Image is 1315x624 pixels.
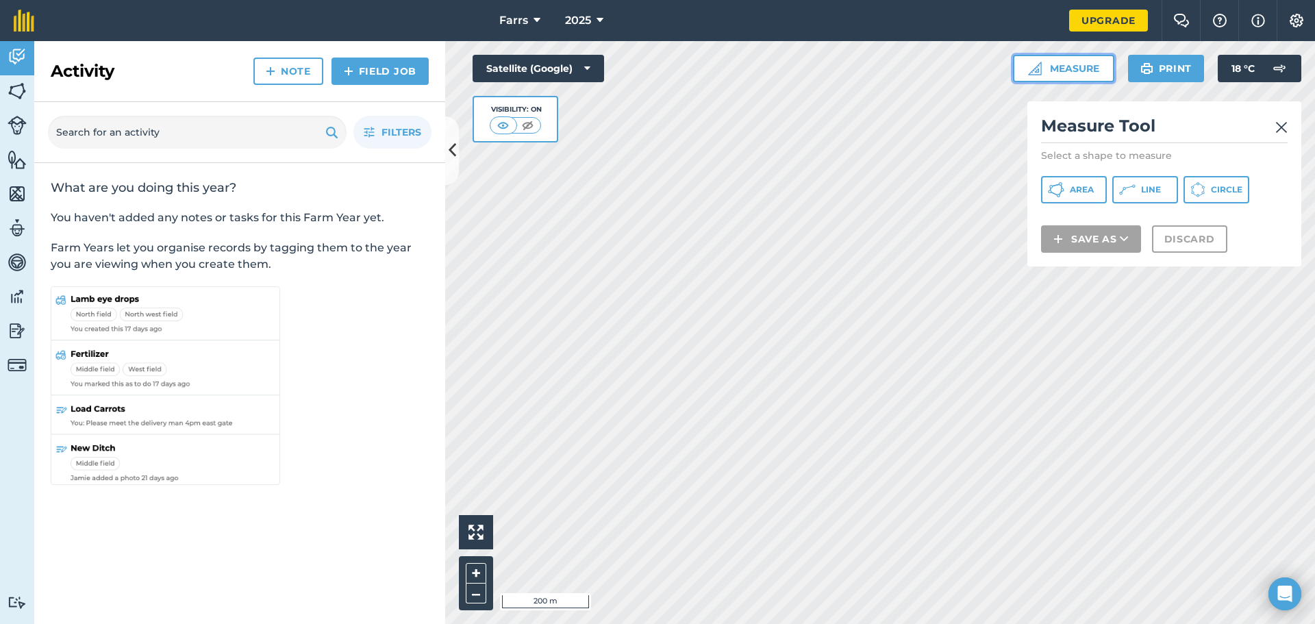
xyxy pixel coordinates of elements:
h2: Measure Tool [1041,115,1288,143]
img: A question mark icon [1212,14,1228,27]
img: svg+xml;base64,PD94bWwgdmVyc2lvbj0iMS4wIiBlbmNvZGluZz0idXRmLTgiPz4KPCEtLSBHZW5lcmF0b3I6IEFkb2JlIE... [8,218,27,238]
img: svg+xml;base64,PD94bWwgdmVyc2lvbj0iMS4wIiBlbmNvZGluZz0idXRmLTgiPz4KPCEtLSBHZW5lcmF0b3I6IEFkb2JlIE... [8,252,27,273]
img: svg+xml;base64,PHN2ZyB4bWxucz0iaHR0cDovL3d3dy53My5vcmcvMjAwMC9zdmciIHdpZHRoPSI1NiIgaGVpZ2h0PSI2MC... [8,81,27,101]
img: svg+xml;base64,PHN2ZyB4bWxucz0iaHR0cDovL3d3dy53My5vcmcvMjAwMC9zdmciIHdpZHRoPSIxOSIgaGVpZ2h0PSIyNC... [1140,60,1153,77]
p: You haven't added any notes or tasks for this Farm Year yet. [51,210,429,226]
button: Discard [1152,225,1227,253]
h2: Activity [51,60,114,82]
span: Area [1070,184,1094,195]
img: svg+xml;base64,PHN2ZyB4bWxucz0iaHR0cDovL3d3dy53My5vcmcvMjAwMC9zdmciIHdpZHRoPSIxOSIgaGVpZ2h0PSIyNC... [325,124,338,140]
h2: What are you doing this year? [51,179,429,196]
button: + [466,563,486,584]
img: Two speech bubbles overlapping with the left bubble in the forefront [1173,14,1190,27]
img: fieldmargin Logo [14,10,34,32]
button: Filters [353,116,431,149]
img: svg+xml;base64,PHN2ZyB4bWxucz0iaHR0cDovL3d3dy53My5vcmcvMjAwMC9zdmciIHdpZHRoPSIxNCIgaGVpZ2h0PSIyNC... [1053,231,1063,247]
span: Circle [1211,184,1242,195]
img: svg+xml;base64,PD94bWwgdmVyc2lvbj0iMS4wIiBlbmNvZGluZz0idXRmLTgiPz4KPCEtLSBHZW5lcmF0b3I6IEFkb2JlIE... [8,286,27,307]
a: Note [253,58,323,85]
input: Search for an activity [48,116,347,149]
p: Farm Years let you organise records by tagging them to the year you are viewing when you create t... [51,240,429,273]
img: A cog icon [1288,14,1305,27]
button: Circle [1183,176,1249,203]
img: svg+xml;base64,PHN2ZyB4bWxucz0iaHR0cDovL3d3dy53My5vcmcvMjAwMC9zdmciIHdpZHRoPSI1MCIgaGVpZ2h0PSI0MC... [519,118,536,132]
button: Save as [1041,225,1141,253]
img: svg+xml;base64,PD94bWwgdmVyc2lvbj0iMS4wIiBlbmNvZGluZz0idXRmLTgiPz4KPCEtLSBHZW5lcmF0b3I6IEFkb2JlIE... [1266,55,1293,82]
img: svg+xml;base64,PHN2ZyB4bWxucz0iaHR0cDovL3d3dy53My5vcmcvMjAwMC9zdmciIHdpZHRoPSI1NiIgaGVpZ2h0PSI2MC... [8,149,27,170]
img: svg+xml;base64,PHN2ZyB4bWxucz0iaHR0cDovL3d3dy53My5vcmcvMjAwMC9zdmciIHdpZHRoPSI1NiIgaGVpZ2h0PSI2MC... [8,184,27,204]
button: Satellite (Google) [473,55,604,82]
img: svg+xml;base64,PHN2ZyB4bWxucz0iaHR0cDovL3d3dy53My5vcmcvMjAwMC9zdmciIHdpZHRoPSIyMiIgaGVpZ2h0PSIzMC... [1275,119,1288,136]
button: Measure [1013,55,1114,82]
img: svg+xml;base64,PD94bWwgdmVyc2lvbj0iMS4wIiBlbmNvZGluZz0idXRmLTgiPz4KPCEtLSBHZW5lcmF0b3I6IEFkb2JlIE... [8,355,27,375]
div: Open Intercom Messenger [1268,577,1301,610]
img: svg+xml;base64,PD94bWwgdmVyc2lvbj0iMS4wIiBlbmNvZGluZz0idXRmLTgiPz4KPCEtLSBHZW5lcmF0b3I6IEFkb2JlIE... [8,321,27,341]
span: Filters [381,125,421,140]
button: Line [1112,176,1178,203]
span: 2025 [565,12,591,29]
button: 18 °C [1218,55,1301,82]
img: svg+xml;base64,PHN2ZyB4bWxucz0iaHR0cDovL3d3dy53My5vcmcvMjAwMC9zdmciIHdpZHRoPSI1MCIgaGVpZ2h0PSI0MC... [494,118,512,132]
img: svg+xml;base64,PD94bWwgdmVyc2lvbj0iMS4wIiBlbmNvZGluZz0idXRmLTgiPz4KPCEtLSBHZW5lcmF0b3I6IEFkb2JlIE... [8,47,27,67]
span: 18 ° C [1231,55,1255,82]
button: Area [1041,176,1107,203]
span: Line [1141,184,1161,195]
a: Field Job [331,58,429,85]
img: Four arrows, one pointing top left, one top right, one bottom right and the last bottom left [468,525,484,540]
button: – [466,584,486,603]
span: Farrs [499,12,528,29]
img: svg+xml;base64,PHN2ZyB4bWxucz0iaHR0cDovL3d3dy53My5vcmcvMjAwMC9zdmciIHdpZHRoPSIxNCIgaGVpZ2h0PSIyNC... [266,63,275,79]
img: svg+xml;base64,PHN2ZyB4bWxucz0iaHR0cDovL3d3dy53My5vcmcvMjAwMC9zdmciIHdpZHRoPSIxNyIgaGVpZ2h0PSIxNy... [1251,12,1265,29]
img: svg+xml;base64,PD94bWwgdmVyc2lvbj0iMS4wIiBlbmNvZGluZz0idXRmLTgiPz4KPCEtLSBHZW5lcmF0b3I6IEFkb2JlIE... [8,116,27,135]
img: Ruler icon [1028,62,1042,75]
img: svg+xml;base64,PHN2ZyB4bWxucz0iaHR0cDovL3d3dy53My5vcmcvMjAwMC9zdmciIHdpZHRoPSIxNCIgaGVpZ2h0PSIyNC... [344,63,353,79]
button: Print [1128,55,1205,82]
a: Upgrade [1069,10,1148,32]
div: Visibility: On [490,104,542,115]
img: svg+xml;base64,PD94bWwgdmVyc2lvbj0iMS4wIiBlbmNvZGluZz0idXRmLTgiPz4KPCEtLSBHZW5lcmF0b3I6IEFkb2JlIE... [8,596,27,609]
p: Select a shape to measure [1041,149,1288,162]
